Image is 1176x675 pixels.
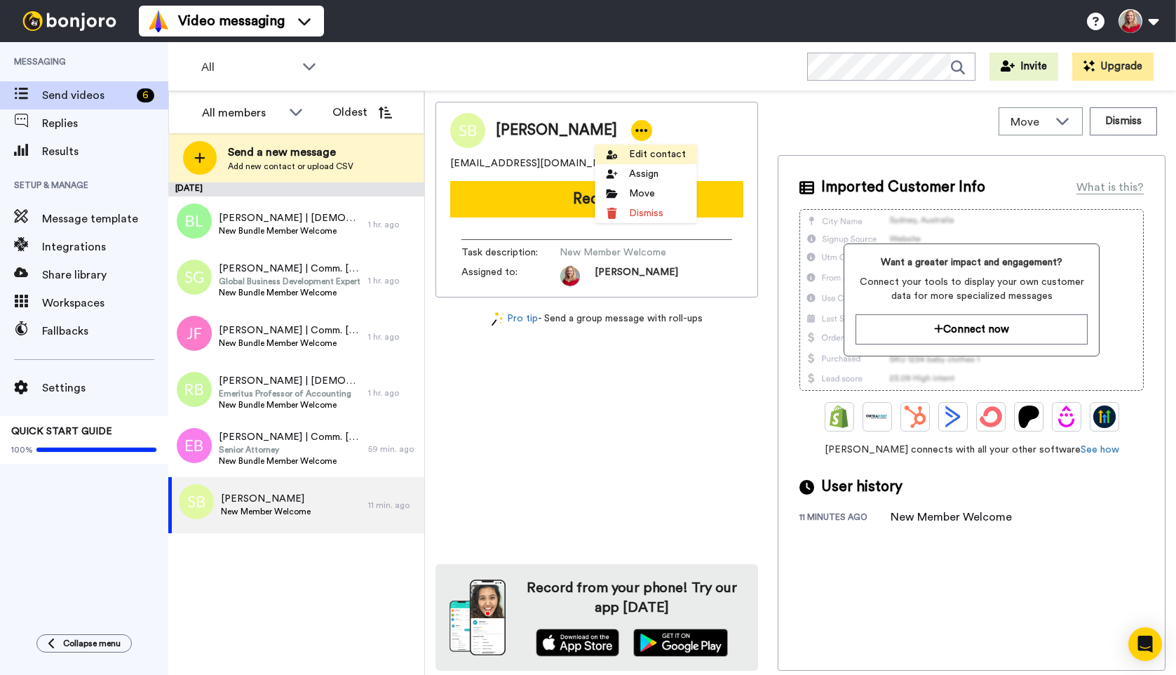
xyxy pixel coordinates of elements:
[942,406,964,428] img: ActiveCampaign
[1076,179,1144,196] div: What is this?
[595,184,697,203] li: Move
[178,11,285,31] span: Video messaging
[856,275,1088,303] span: Connect your tools to display your own customer data for more specialized messages
[36,634,132,653] button: Collapse menu
[322,98,403,126] button: Oldest
[595,145,697,164] li: Edit contact
[1011,114,1048,131] span: Move
[1128,627,1162,661] div: Open Intercom Messenger
[219,374,361,388] span: [PERSON_NAME] | [DEMOGRAPHIC_DATA] Mt. [GEOGRAPHIC_DATA]
[17,11,122,31] img: bj-logo-header-white.svg
[11,444,33,455] span: 100%
[63,638,121,649] span: Collapse menu
[595,203,697,223] li: Dismiss
[560,246,693,260] span: New Member Welcome
[866,406,888,428] img: Ontraport
[828,406,851,428] img: Shopify
[450,113,485,148] img: Image of Susan Brown
[42,143,168,160] span: Results
[450,156,626,171] span: [EMAIL_ADDRESS][DOMAIN_NAME]
[1055,406,1078,428] img: Drip
[42,115,168,132] span: Replies
[147,10,170,32] img: vm-color.svg
[520,578,744,617] h4: Record from your phone! Try our app [DATE]
[368,331,417,342] div: 1 hr. ago
[989,53,1058,81] button: Invite
[221,492,311,506] span: [PERSON_NAME]
[219,287,361,298] span: New Bundle Member Welcome
[219,323,361,337] span: [PERSON_NAME] | Comm. [GEOGRAPHIC_DATA]. [PERSON_NAME]
[202,105,282,121] div: All members
[368,443,417,455] div: 59 min. ago
[856,255,1088,269] span: Want a greater impact and engagement?
[201,59,295,76] span: All
[219,388,361,399] span: Emeritus Professor of Accounting
[219,455,361,467] span: New Bundle Member Welcome
[177,372,212,407] img: rb.png
[177,260,212,295] img: sg.png
[42,323,168,340] span: Fallbacks
[42,210,168,227] span: Message template
[219,276,361,287] span: Global Business Development Expert
[11,427,112,436] span: QUICK START GUIDE
[821,177,985,198] span: Imported Customer Info
[137,88,154,102] div: 6
[177,428,212,463] img: eb.png
[450,181,743,218] button: Record
[904,406,926,428] img: Hubspot
[799,443,1144,457] span: [PERSON_NAME] connects with all your other software
[177,203,212,239] img: bl.png
[42,87,131,104] span: Send videos
[1093,406,1116,428] img: GoHighLevel
[219,337,361,349] span: New Bundle Member Welcome
[1072,53,1154,81] button: Upgrade
[891,509,1012,526] div: New Member Welcome
[536,629,619,657] img: appstore
[461,265,560,286] span: Assigned to:
[219,211,361,225] span: [PERSON_NAME] | [DEMOGRAPHIC_DATA] Mt. [GEOGRAPHIC_DATA]
[435,312,758,326] div: - Send a group message with roll-ups
[368,275,417,286] div: 1 hr. ago
[492,312,504,326] img: magic-wand.svg
[980,406,1002,428] img: ConvertKit
[633,629,728,657] img: playstore
[595,164,697,184] li: Assign
[856,314,1088,345] button: Connect now
[42,267,168,283] span: Share library
[228,144,353,161] span: Send a new message
[492,312,538,326] a: Pro tip
[219,225,361,236] span: New Bundle Member Welcome
[1090,107,1157,135] button: Dismiss
[799,512,891,526] div: 11 minutes ago
[219,399,361,410] span: New Bundle Member Welcome
[219,430,361,444] span: [PERSON_NAME] | Comm. [GEOGRAPHIC_DATA]. [GEOGRAPHIC_DATA]
[219,262,361,276] span: [PERSON_NAME] | Comm. [GEOGRAPHIC_DATA]. [GEOGRAPHIC_DATA]
[595,265,678,286] span: [PERSON_NAME]
[1018,406,1040,428] img: Patreon
[177,316,212,351] img: jf.png
[368,219,417,230] div: 1 hr. ago
[168,182,424,196] div: [DATE]
[450,580,506,655] img: download
[1081,445,1119,455] a: See how
[228,161,353,172] span: Add new contact or upload CSV
[560,265,581,286] img: 57e76d74-6778-4c2c-bc34-184e1a48b970-1733258255.jpg
[219,444,361,455] span: Senior Attorney
[42,295,168,312] span: Workspaces
[42,239,168,255] span: Integrations
[821,476,903,497] span: User history
[461,246,560,260] span: Task description :
[221,506,311,517] span: New Member Welcome
[42,380,168,396] span: Settings
[179,484,214,519] img: sb.png
[496,120,617,141] span: [PERSON_NAME]
[368,500,417,511] div: 11 min. ago
[368,387,417,399] div: 1 hr. ago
